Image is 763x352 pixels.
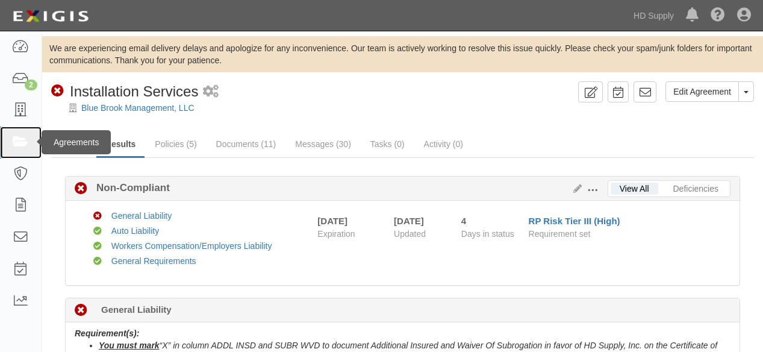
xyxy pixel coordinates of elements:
[75,304,87,317] i: Non-Compliant 3 days (since 08/29/2025)
[317,228,385,240] span: Expiration
[93,212,102,221] i: Non-Compliant
[317,215,347,227] div: [DATE]
[361,132,414,156] a: Tasks (0)
[529,216,620,226] a: RP Risk Tier III (High)
[25,80,37,90] div: 2
[111,256,196,266] a: General Requirements
[394,229,426,239] span: Updated
[111,241,272,251] a: Workers Compensation/Employers Liability
[286,132,360,156] a: Messages (30)
[87,181,170,195] b: Non-Compliant
[101,303,172,316] b: General Liability
[394,215,443,227] div: [DATE]
[75,328,139,338] b: Requirement(s):
[81,103,195,113] a: Blue Brook Management, LLC
[203,86,219,98] i: 2 scheduled workflows
[70,83,198,99] span: Installation Services
[111,226,159,236] a: Auto Liability
[42,130,111,154] div: Agreements
[461,229,514,239] span: Days in status
[93,227,102,236] i: Compliant
[146,132,205,156] a: Policies (5)
[42,42,763,66] div: We are experiencing email delivery delays and apologize for any inconvenience. Our team is active...
[75,183,87,195] i: Non-Compliant
[611,183,658,195] a: View All
[51,85,64,98] i: Non-Compliant
[568,184,582,193] a: Edit Results
[711,8,725,23] i: Help Center - Complianz
[111,211,172,221] a: General Liability
[529,229,591,239] span: Requirement set
[93,257,102,266] i: Compliant
[96,132,145,158] a: Results
[207,132,285,156] a: Documents (11)
[665,81,739,102] a: Edit Agreement
[93,242,102,251] i: Compliant
[461,215,520,227] div: Since 08/28/2025
[99,341,160,350] u: You must mark
[51,81,198,102] div: Installation Services
[9,5,92,27] img: logo-5460c22ac91f19d4615b14bd174203de0afe785f0fc80cf4dbbc73dc1793850b.png
[628,4,680,28] a: HD Supply
[664,183,727,195] a: Deficiencies
[415,132,472,156] a: Activity (0)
